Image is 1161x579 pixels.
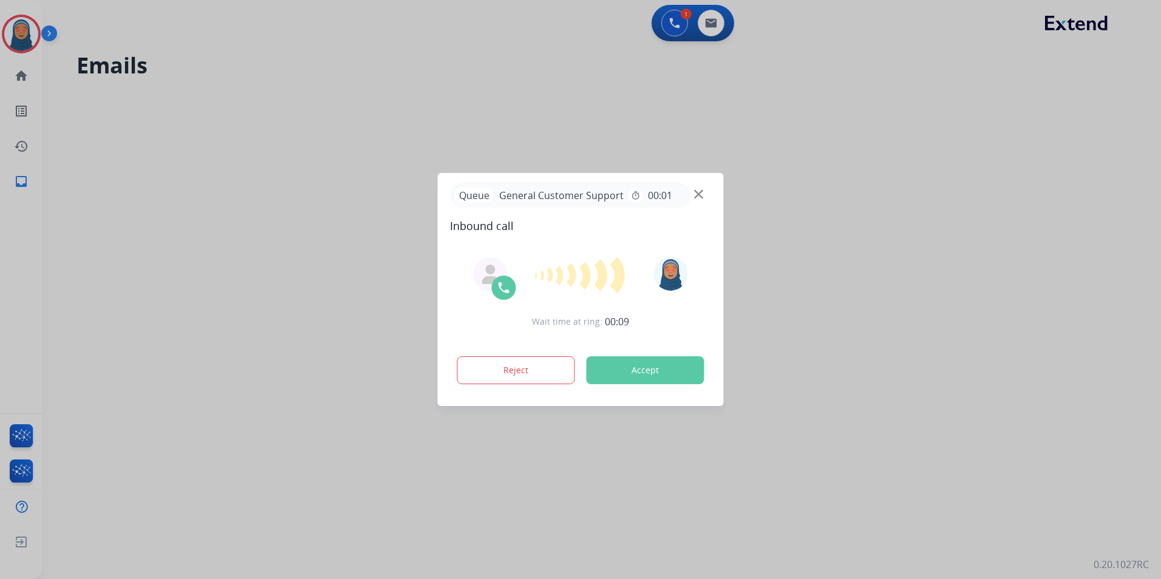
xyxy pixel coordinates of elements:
[450,217,712,234] span: Inbound call
[631,191,641,200] mat-icon: timer
[694,190,703,199] img: close-button
[481,265,500,284] img: agent-avatar
[605,314,629,329] span: 00:09
[532,316,602,328] span: Wait time at ring:
[494,188,628,203] span: General Customer Support
[587,356,704,384] button: Accept
[457,356,575,384] button: Reject
[1094,557,1149,572] p: 0.20.1027RC
[653,257,687,291] img: avatar
[497,280,511,295] img: call-icon
[648,188,672,203] span: 00:01
[455,188,494,203] p: Queue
